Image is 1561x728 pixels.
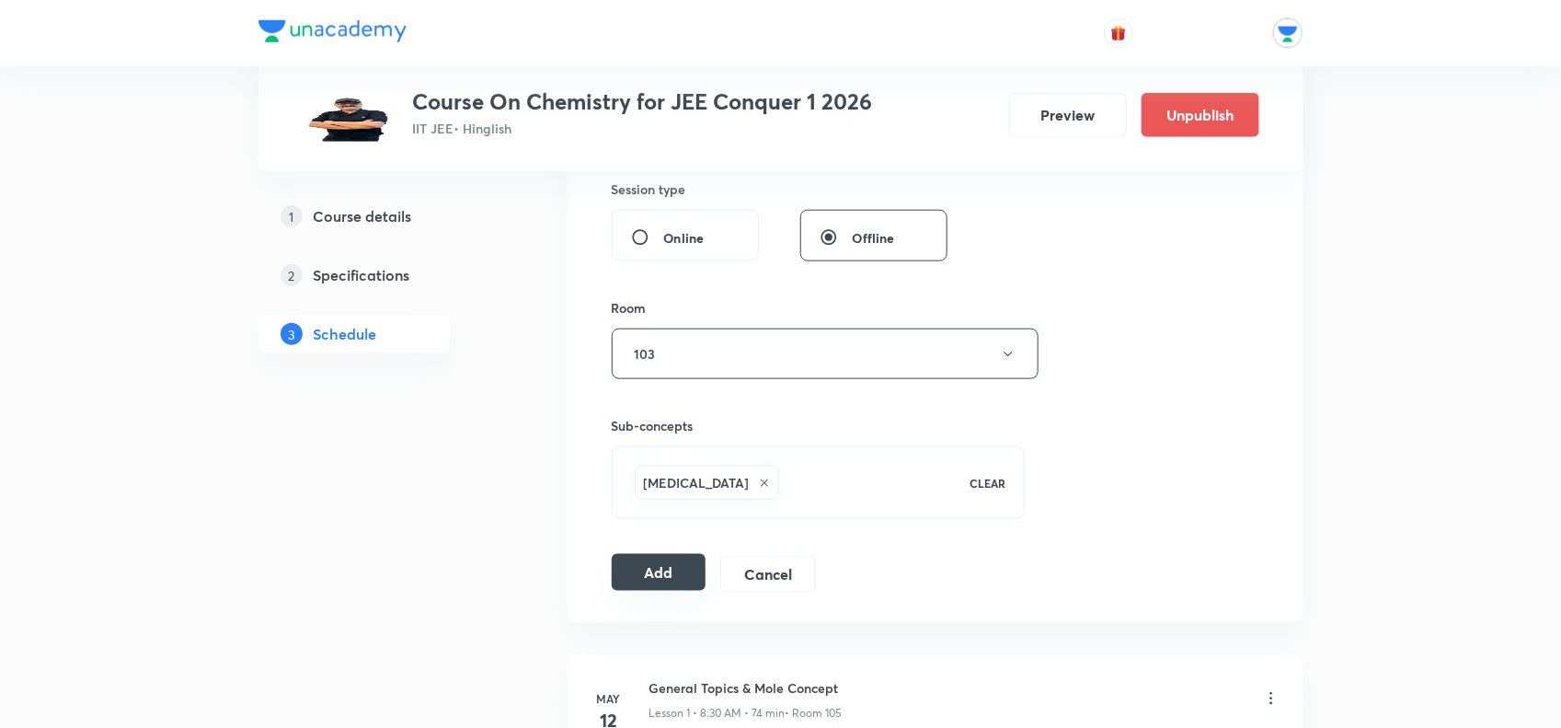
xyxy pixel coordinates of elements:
p: Lesson 1 • 8:30 AM • 74 min [649,705,786,722]
a: Company Logo [258,20,407,47]
button: Preview [1009,93,1127,137]
h5: Schedule [314,323,377,345]
img: Company Logo [258,20,407,42]
button: Cancel [720,556,815,593]
button: avatar [1104,18,1133,48]
span: Offline [853,228,895,248]
a: 2Specifications [258,257,509,294]
p: IIT JEE • Hinglish [413,119,873,138]
span: Online [664,228,705,248]
p: 1 [281,205,303,227]
p: CLEAR [970,475,1005,491]
button: 103 [612,329,1039,379]
img: Unacademy Jodhpur [1272,17,1303,49]
h6: Sub-concepts [612,416,1026,435]
h6: Room [612,298,647,318]
img: avatar [1110,25,1127,41]
h5: Specifications [314,264,410,286]
p: 3 [281,323,303,345]
a: 1Course details [258,198,509,235]
h6: Session type [612,179,686,199]
button: Unpublish [1142,93,1259,137]
button: Add [612,554,706,591]
h5: Course details [314,205,412,227]
h3: Course On Chemistry for JEE Conquer 1 2026 [413,88,873,115]
h6: General Topics & Mole Concept [649,678,843,698]
h6: [MEDICAL_DATA] [644,473,750,492]
h6: May [591,690,627,707]
img: 50535b62a5f1408ab4dbf9b4f4f81ca3.jpg [303,88,398,142]
p: • Room 105 [786,705,843,722]
p: 2 [281,264,303,286]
